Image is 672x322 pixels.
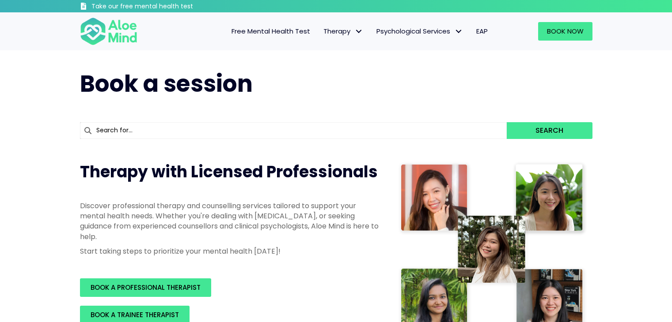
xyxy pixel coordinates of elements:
nav: Menu [149,22,494,41]
button: Search [507,122,592,139]
a: Book Now [538,22,592,41]
a: Psychological ServicesPsychological Services: submenu [370,22,470,41]
span: Therapy with Licensed Professionals [80,161,378,183]
span: EAP [476,26,488,36]
a: BOOK A PROFESSIONAL THERAPIST [80,278,211,297]
input: Search for... [80,122,507,139]
span: BOOK A TRAINEE THERAPIST [91,310,179,319]
h3: Take our free mental health test [91,2,240,11]
span: Book Now [547,26,584,36]
span: Free Mental Health Test [232,26,310,36]
span: Psychological Services: submenu [452,25,465,38]
span: Psychological Services [376,26,463,36]
p: Discover professional therapy and counselling services tailored to support your mental health nee... [80,201,380,242]
a: Take our free mental health test [80,2,240,12]
p: Start taking steps to prioritize your mental health [DATE]! [80,246,380,256]
a: Free Mental Health Test [225,22,317,41]
a: EAP [470,22,494,41]
span: BOOK A PROFESSIONAL THERAPIST [91,283,201,292]
img: Aloe mind Logo [80,17,137,46]
span: Book a session [80,67,253,100]
span: Therapy [323,26,363,36]
span: Therapy: submenu [353,25,365,38]
a: TherapyTherapy: submenu [317,22,370,41]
